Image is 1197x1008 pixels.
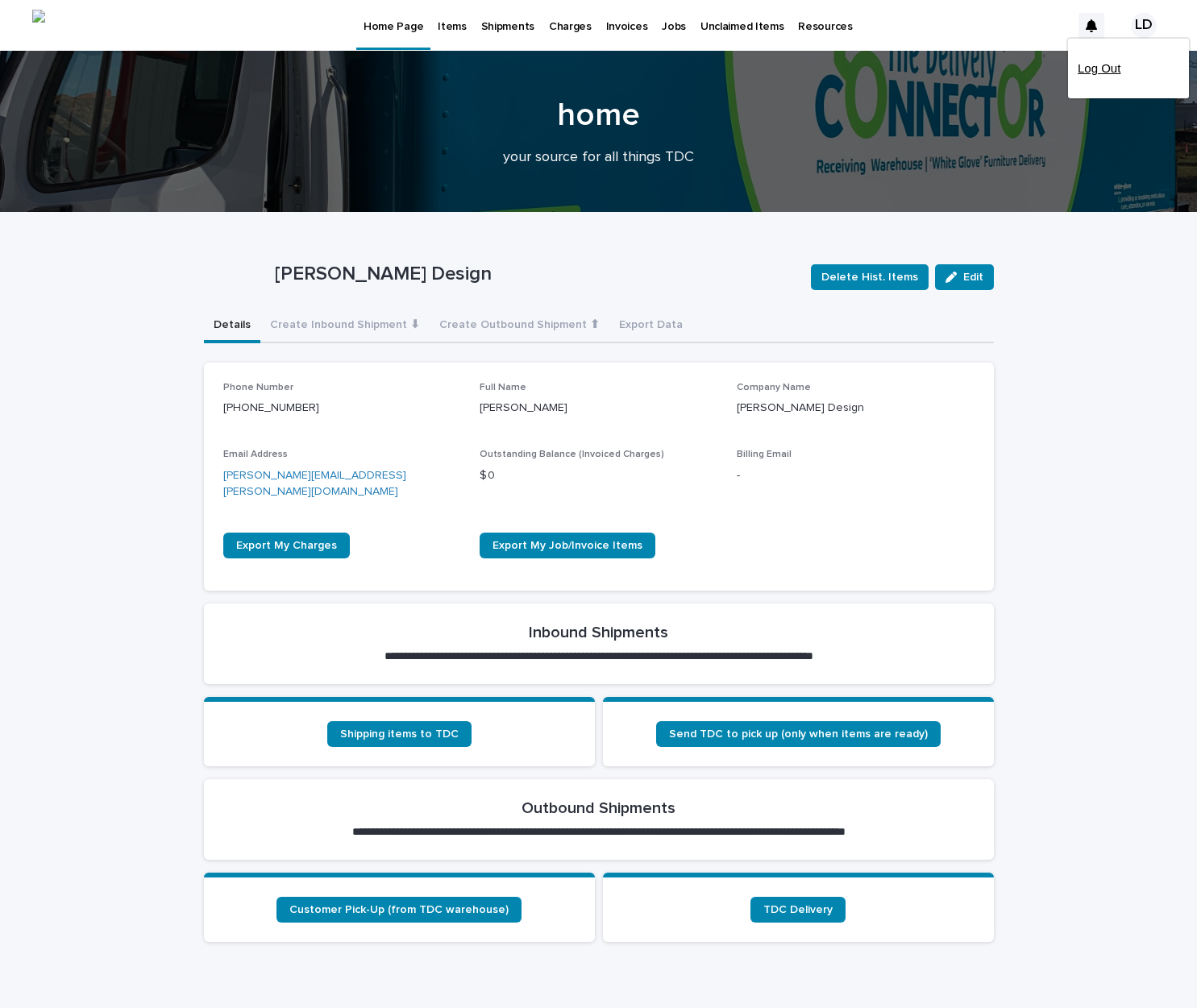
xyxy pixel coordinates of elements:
[236,540,337,551] span: Export My Charges
[223,533,350,558] a: Export My Charges
[963,272,983,283] span: Edit
[260,309,430,343] button: Create Inbound Shipment ⬇
[276,149,921,167] p: your source for all things TDC
[935,264,994,290] button: Edit
[223,383,293,392] span: Phone Number
[763,904,833,915] span: TDC Delivery
[811,264,929,290] button: Delete Hist. Items
[480,467,717,484] p: $ 0
[289,904,509,915] span: Customer Pick-Up (from TDC warehouse)
[737,400,975,417] p: [PERSON_NAME] Design
[737,450,792,459] span: Billing Email
[609,309,692,343] button: Export Data
[669,728,928,740] span: Send TDC to pick up (only when items are ready)
[529,623,668,642] h2: Inbound Shipments
[480,533,655,558] a: Export My Job/Invoice Items
[430,309,609,343] button: Create Outbound Shipment ⬆
[204,96,994,135] h1: home
[522,799,675,818] h2: Outbound Shipments
[204,309,260,343] button: Details
[480,400,717,417] p: [PERSON_NAME]
[340,728,459,740] span: Shipping items to TDC
[223,450,288,459] span: Email Address
[821,269,918,285] span: Delete Hist. Items
[276,897,522,923] a: Customer Pick-Up (from TDC warehouse)
[223,470,406,498] a: [PERSON_NAME][EMAIL_ADDRESS][PERSON_NAME][DOMAIN_NAME]
[737,383,811,392] span: Company Name
[493,540,642,551] span: Export My Job/Invoice Items
[656,721,941,747] a: Send TDC to pick up (only when items are ready)
[223,402,319,413] a: [PHONE_NUMBER]
[327,721,472,747] a: Shipping items to TDC
[275,263,798,286] p: [PERSON_NAME] Design
[1078,55,1179,82] a: Log Out
[480,450,664,459] span: Outstanding Balance (Invoiced Charges)
[750,897,846,923] a: TDC Delivery
[737,467,975,484] p: -
[480,383,526,392] span: Full Name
